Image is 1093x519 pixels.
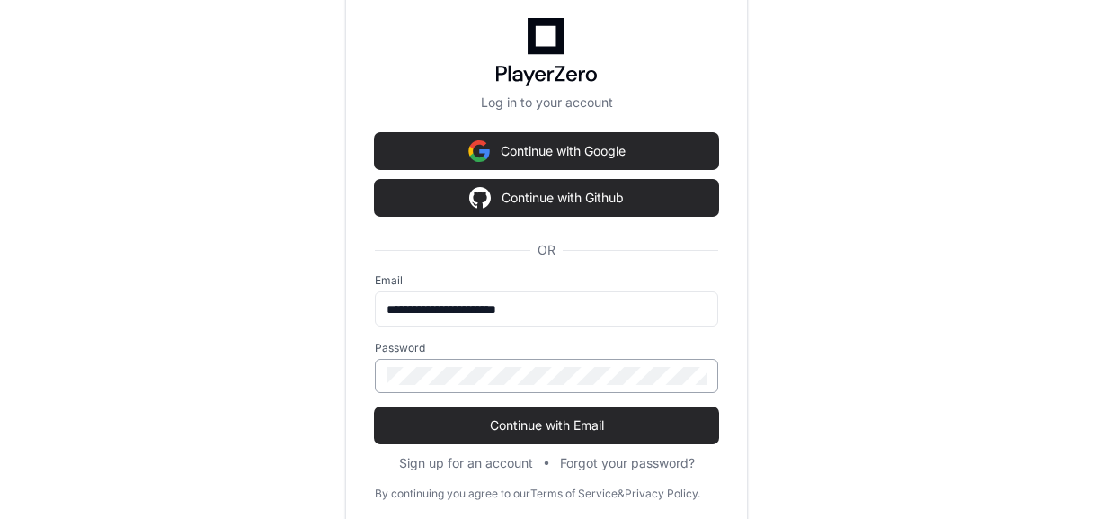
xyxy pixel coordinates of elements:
[375,407,718,443] button: Continue with Email
[530,241,563,259] span: OR
[468,133,490,169] img: Sign in with google
[375,273,718,288] label: Email
[375,133,718,169] button: Continue with Google
[375,180,718,216] button: Continue with Github
[469,180,491,216] img: Sign in with google
[375,341,718,355] label: Password
[530,487,618,501] a: Terms of Service
[375,94,718,112] p: Log in to your account
[560,454,695,472] button: Forgot your password?
[375,487,530,501] div: By continuing you agree to our
[399,454,533,472] button: Sign up for an account
[375,416,718,434] span: Continue with Email
[625,487,700,501] a: Privacy Policy.
[618,487,625,501] div: &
